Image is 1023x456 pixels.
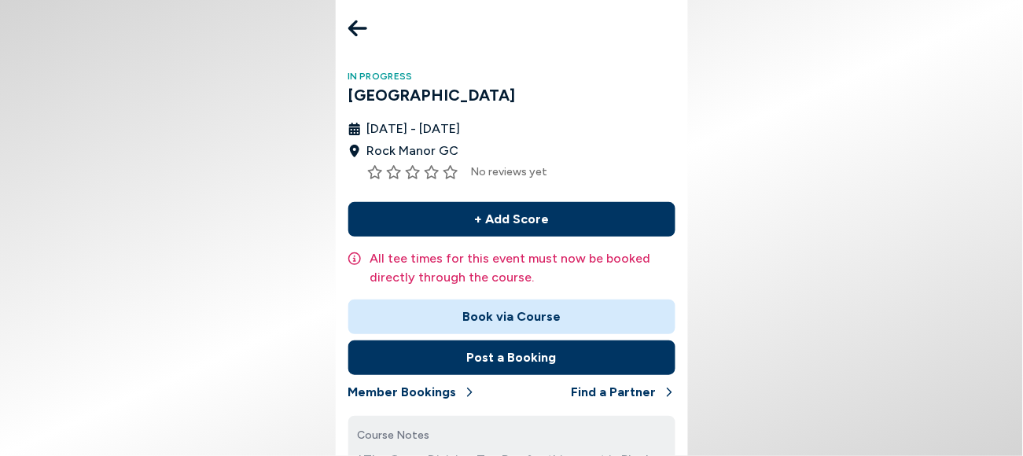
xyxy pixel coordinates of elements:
[348,83,675,107] h3: [GEOGRAPHIC_DATA]
[367,120,461,138] span: [DATE] - [DATE]
[348,69,675,83] h4: In Progress
[424,164,440,180] button: Rate this item 4 stars
[358,428,430,442] span: Course Notes
[348,375,476,410] button: Member Bookings
[443,164,458,180] button: Rate this item 5 stars
[386,164,402,180] button: Rate this item 2 stars
[572,375,675,410] button: Find a Partner
[370,249,675,287] p: All tee times for this event must now be booked directly through the course.
[348,202,675,237] button: + Add Score
[348,340,675,375] button: Post a Booking
[471,164,548,180] span: No reviews yet
[348,300,675,334] button: Book via Course
[367,142,459,160] span: Rock Manor GC
[405,164,421,180] button: Rate this item 3 stars
[367,164,383,180] button: Rate this item 1 stars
